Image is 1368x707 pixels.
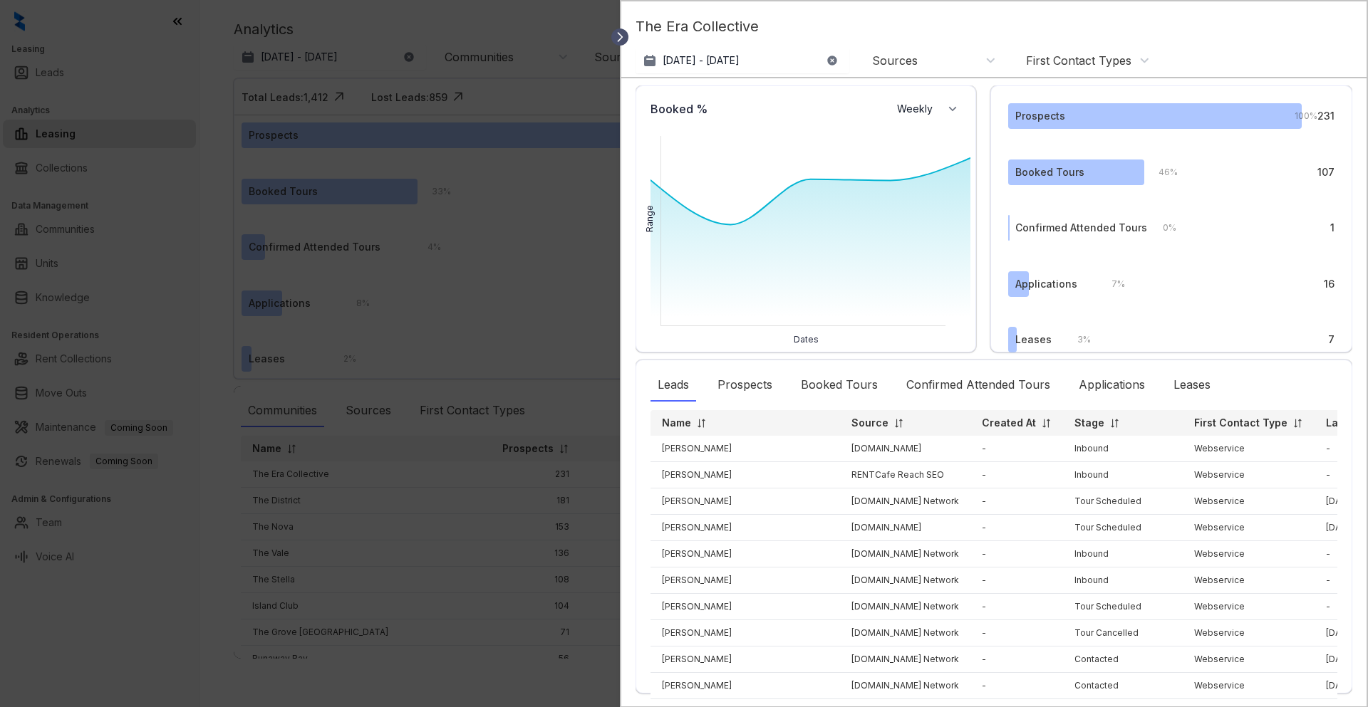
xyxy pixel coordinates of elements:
[794,369,885,402] div: Booked Tours
[1063,462,1183,488] td: Inbound
[970,515,1063,541] td: -
[970,620,1063,646] td: -
[840,515,970,541] td: [DOMAIN_NAME]
[1317,164,1335,180] div: 107
[1063,541,1183,567] td: Inbound
[1330,220,1335,236] div: 1
[1063,332,1091,347] div: 3 %
[970,646,1063,673] td: -
[1015,220,1147,236] div: Confirmed Attended Tours
[1280,108,1317,124] div: 100 %
[1183,436,1315,462] td: Webservice
[1194,416,1287,430] p: First Contact Type
[840,567,970,594] td: [DOMAIN_NAME] Network
[970,462,1063,488] td: -
[1183,594,1315,620] td: Webservice
[893,418,904,429] img: sorting
[1063,646,1183,673] td: Contacted
[970,594,1063,620] td: -
[651,462,840,488] td: [PERSON_NAME]
[636,16,1352,48] p: The Era Collective
[651,594,840,620] td: [PERSON_NAME]
[643,205,656,232] div: Range
[840,488,970,515] td: [DOMAIN_NAME] Network
[1015,108,1065,124] div: Prospects
[1063,594,1183,620] td: Tour Scheduled
[643,93,715,125] div: Booked %
[982,416,1036,430] p: Created At
[1063,567,1183,594] td: Inbound
[840,620,970,646] td: [DOMAIN_NAME] Network
[1183,515,1315,541] td: Webservice
[651,515,840,541] td: [PERSON_NAME]
[840,436,970,462] td: [DOMAIN_NAME]
[1149,220,1176,236] div: 0 %
[1063,620,1183,646] td: Tour Cancelled
[663,53,740,68] p: [DATE] - [DATE]
[651,436,840,462] td: [PERSON_NAME]
[872,53,918,68] div: Sources
[651,646,840,673] td: [PERSON_NAME]
[1026,53,1131,68] div: First Contact Types
[662,416,691,430] p: Name
[888,96,968,122] button: Weekly
[1063,436,1183,462] td: Inbound
[1183,567,1315,594] td: Webservice
[1183,462,1315,488] td: Webservice
[840,673,970,699] td: [DOMAIN_NAME] Network
[1166,369,1218,402] div: Leases
[1183,646,1315,673] td: Webservice
[1063,673,1183,699] td: Contacted
[1041,418,1052,429] img: sorting
[651,620,840,646] td: [PERSON_NAME]
[840,646,970,673] td: [DOMAIN_NAME] Network
[1097,276,1125,292] div: 7 %
[1183,620,1315,646] td: Webservice
[1144,164,1178,180] div: 46 %
[643,333,968,346] div: Dates
[970,488,1063,515] td: -
[840,462,970,488] td: RENTCafe Reach SEO
[899,369,1057,402] div: Confirmed Attended Tours
[1109,418,1120,429] img: sorting
[1292,418,1303,429] img: sorting
[651,673,840,699] td: [PERSON_NAME]
[1072,369,1152,402] div: Applications
[651,541,840,567] td: [PERSON_NAME]
[696,418,707,429] img: sorting
[1063,488,1183,515] td: Tour Scheduled
[1015,332,1052,347] div: Leases
[651,567,840,594] td: [PERSON_NAME]
[1183,673,1315,699] td: Webservice
[851,416,888,430] p: Source
[636,48,849,73] button: [DATE] - [DATE]
[1063,515,1183,541] td: Tour Scheduled
[970,567,1063,594] td: -
[897,102,940,116] span: Weekly
[1074,416,1104,430] p: Stage
[840,594,970,620] td: [DOMAIN_NAME] Network
[1183,541,1315,567] td: Webservice
[1328,332,1335,347] div: 7
[1324,276,1335,292] div: 16
[1183,488,1315,515] td: Webservice
[651,488,840,515] td: [PERSON_NAME]
[651,369,696,402] div: Leads
[970,436,1063,462] td: -
[710,369,779,402] div: Prospects
[1317,108,1335,124] div: 231
[840,541,970,567] td: [DOMAIN_NAME] Network
[970,673,1063,699] td: -
[970,541,1063,567] td: -
[1015,276,1077,292] div: Applications
[1015,164,1084,180] div: Booked Tours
